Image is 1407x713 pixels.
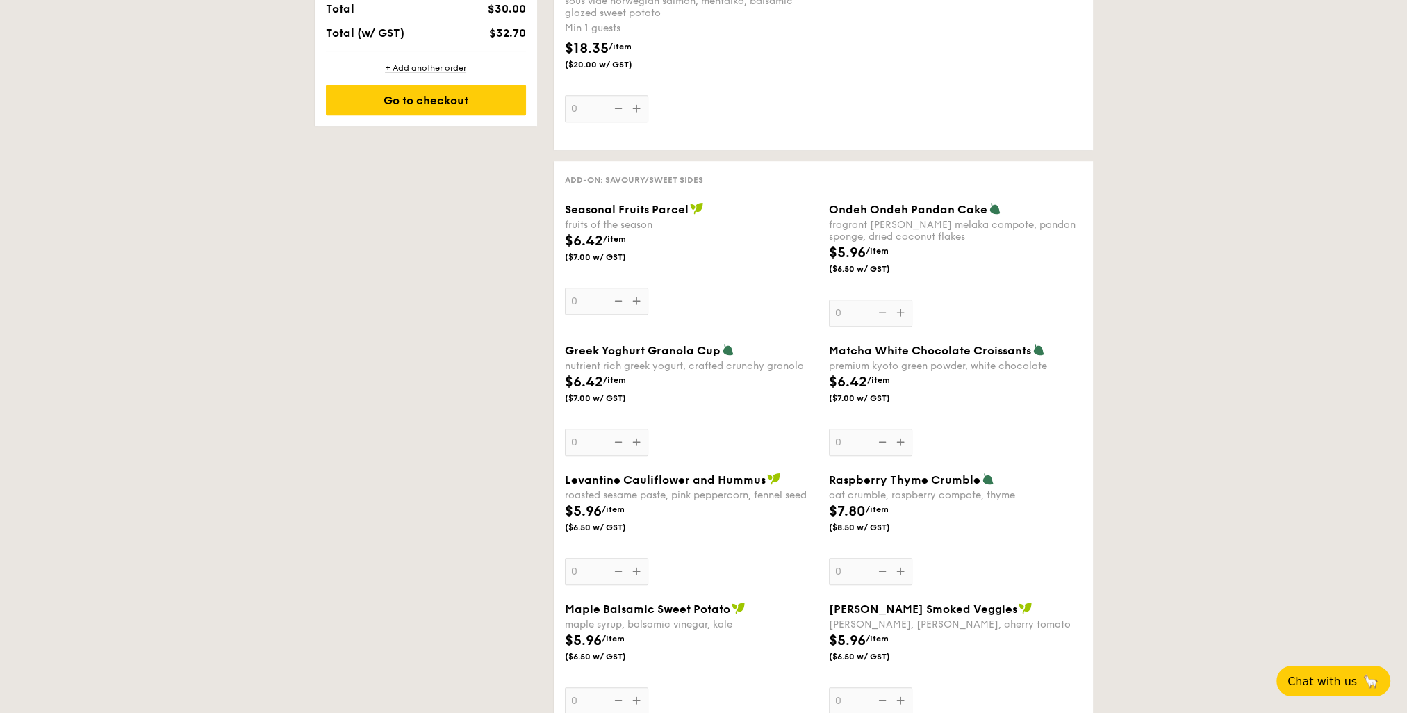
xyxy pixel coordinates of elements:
span: Add-on: Savoury/Sweet Sides [565,175,703,185]
div: fruits of the season [565,219,818,231]
span: ($8.50 w/ GST) [829,522,923,533]
span: ($20.00 w/ GST) [565,59,659,70]
span: 🦙 [1363,673,1379,689]
span: ($6.50 w/ GST) [829,651,923,662]
span: ($7.00 w/ GST) [565,393,659,404]
div: + Add another order [326,63,526,74]
span: Chat with us [1287,675,1357,688]
div: [PERSON_NAME], [PERSON_NAME], cherry tomato [829,618,1082,630]
span: /item [866,505,889,514]
img: icon-vegetarian.fe4039eb.svg [982,473,994,485]
span: $5.96 [829,632,866,649]
span: ($7.00 w/ GST) [829,393,923,404]
span: Total [326,2,354,15]
span: ($6.50 w/ GST) [565,522,659,533]
span: ($7.00 w/ GST) [565,252,659,263]
span: /item [866,246,889,256]
span: $5.96 [565,503,602,520]
img: icon-vegan.f8ff3823.svg [767,473,781,485]
div: Go to checkout [326,85,526,115]
span: Levantine Cauliflower and Hummus [565,473,766,486]
div: maple syrup, balsamic vinegar, kale [565,618,818,630]
span: /item [866,634,889,644]
img: icon-vegan.f8ff3823.svg [690,202,704,215]
span: $6.42 [565,374,603,391]
div: roasted sesame paste, pink peppercorn, fennel seed [565,489,818,501]
span: ($6.50 w/ GST) [829,263,923,274]
div: oat crumble, raspberry compote, thyme [829,489,1082,501]
span: $7.80 [829,503,866,520]
button: Chat with us🦙 [1276,666,1390,696]
span: /item [603,234,626,244]
img: icon-vegetarian.fe4039eb.svg [722,343,734,356]
span: Matcha White Chocolate Croissants [829,344,1031,357]
div: fragrant [PERSON_NAME] melaka compote, pandan sponge, dried coconut flakes [829,219,1082,243]
span: /item [603,375,626,385]
span: $30.00 [487,2,525,15]
span: Maple Balsamic Sweet Potato [565,603,730,616]
span: $18.35 [565,40,609,57]
img: icon-vegetarian.fe4039eb.svg [989,202,1001,215]
span: /item [602,634,625,644]
span: Seasonal Fruits Parcel [565,203,689,216]
span: Greek Yoghurt Granola Cup [565,344,721,357]
span: $5.96 [829,245,866,261]
span: Ondeh Ondeh Pandan Cake [829,203,987,216]
span: [PERSON_NAME] Smoked Veggies [829,603,1017,616]
span: ($6.50 w/ GST) [565,651,659,662]
span: $32.70 [488,26,525,40]
img: icon-vegetarian.fe4039eb.svg [1032,343,1045,356]
img: icon-vegan.f8ff3823.svg [1019,602,1032,614]
span: /item [867,375,890,385]
span: /item [609,42,632,51]
span: Raspberry Thyme Crumble [829,473,980,486]
span: Total (w/ GST) [326,26,404,40]
span: $6.42 [829,374,867,391]
div: Min 1 guests [565,22,818,35]
div: nutrient rich greek yogurt, crafted crunchy granola [565,360,818,372]
span: /item [602,505,625,514]
span: $5.96 [565,632,602,649]
img: icon-vegan.f8ff3823.svg [732,602,746,614]
div: premium kyoto green powder, white chocolate [829,360,1082,372]
span: $6.42 [565,233,603,249]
